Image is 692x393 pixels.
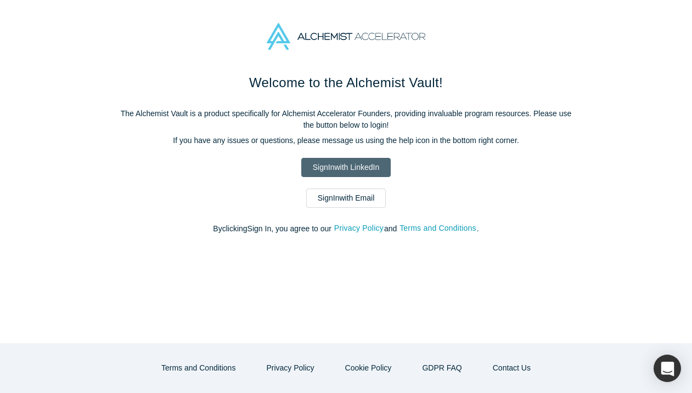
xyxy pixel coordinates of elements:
[334,358,403,378] button: Cookie Policy
[150,358,247,378] button: Terms and Conditions
[301,158,391,177] a: SignInwith LinkedIn
[481,358,542,378] button: Contact Us
[334,222,384,235] button: Privacy Policy
[306,189,386,208] a: SignInwith Email
[267,23,425,50] img: Alchemist Accelerator Logo
[410,358,473,378] a: GDPR FAQ
[399,222,477,235] button: Terms and Conditions
[116,135,577,146] p: If you have any issues or questions, please message us using the help icon in the bottom right co...
[255,358,325,378] button: Privacy Policy
[116,223,577,235] p: By clicking Sign In , you agree to our and .
[116,108,577,131] p: The Alchemist Vault is a product specifically for Alchemist Accelerator Founders, providing inval...
[116,73,577,93] h1: Welcome to the Alchemist Vault!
